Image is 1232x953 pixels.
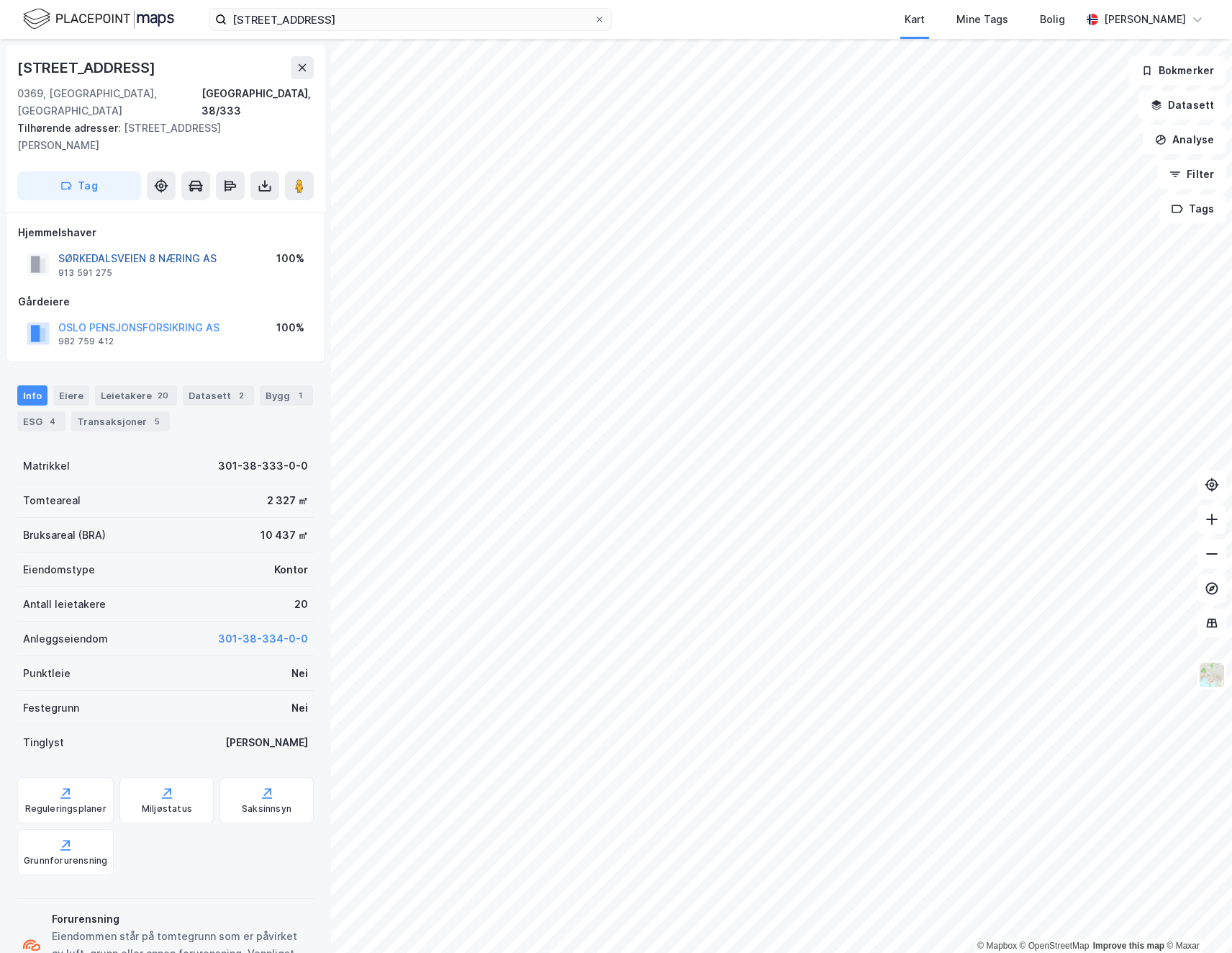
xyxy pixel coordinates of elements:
[267,492,308,509] div: 2 327 ㎡
[183,385,254,406] div: Datasett
[1157,160,1226,189] button: Filter
[294,596,308,613] div: 20
[227,9,594,30] input: Søk på adresse, matrikkel, gårdeiere, leietakere eller personer
[17,85,201,120] div: 0369, [GEOGRAPHIC_DATA], [GEOGRAPHIC_DATA]
[1160,884,1232,953] iframe: Chat Widget
[260,385,313,406] div: Bygg
[18,224,313,241] div: Hjemmelshaver
[24,855,107,867] div: Grunnforurensning
[23,6,174,32] img: logo.f888ab2527a4732fd821a326f86c7f29.svg
[142,803,192,815] div: Miljøstatus
[58,267,112,279] div: 913 591 275
[23,665,71,682] div: Punktleie
[1129,56,1226,85] button: Bokmerker
[23,492,81,509] div: Tomteareal
[225,734,308,751] div: [PERSON_NAME]
[218,457,308,475] div: 301-38-333-0-0
[276,250,304,267] div: 100%
[18,293,313,310] div: Gårdeiere
[276,319,304,336] div: 100%
[150,414,164,429] div: 5
[1040,11,1065,28] div: Bolig
[905,11,925,28] div: Kart
[261,527,308,544] div: 10 437 ㎡
[1020,941,1090,951] a: OpenStreetMap
[25,803,107,815] div: Reguleringsplaner
[17,122,124,134] span: Tilhørende adresser:
[1198,661,1226,689] img: Z
[17,120,302,154] div: [STREET_ADDRESS][PERSON_NAME]
[95,385,177,406] div: Leietakere
[17,56,158,79] div: [STREET_ADDRESS]
[1160,884,1232,953] div: Kontrollprogram for chat
[1143,125,1226,154] button: Analyse
[242,803,291,815] div: Saksinnsyn
[201,85,314,120] div: [GEOGRAPHIC_DATA], 38/333
[53,385,89,406] div: Eiere
[17,171,141,200] button: Tag
[291,699,308,717] div: Nei
[1093,941,1164,951] a: Improve this map
[218,630,308,648] button: 301-38-334-0-0
[956,11,1008,28] div: Mine Tags
[1159,194,1226,223] button: Tags
[23,457,70,475] div: Matrikkel
[23,596,106,613] div: Antall leietakere
[274,561,308,578] div: Kontor
[71,411,170,431] div: Transaksjoner
[23,734,64,751] div: Tinglyst
[23,699,79,717] div: Festegrunn
[291,665,308,682] div: Nei
[23,527,106,544] div: Bruksareal (BRA)
[1104,11,1186,28] div: [PERSON_NAME]
[17,385,47,406] div: Info
[45,414,60,429] div: 4
[23,561,95,578] div: Eiendomstype
[1138,91,1226,120] button: Datasett
[977,941,1017,951] a: Mapbox
[155,388,171,403] div: 20
[58,336,114,347] div: 982 759 412
[293,388,307,403] div: 1
[23,630,108,648] div: Anleggseiendom
[52,911,308,928] div: Forurensning
[234,388,248,403] div: 2
[17,411,65,431] div: ESG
